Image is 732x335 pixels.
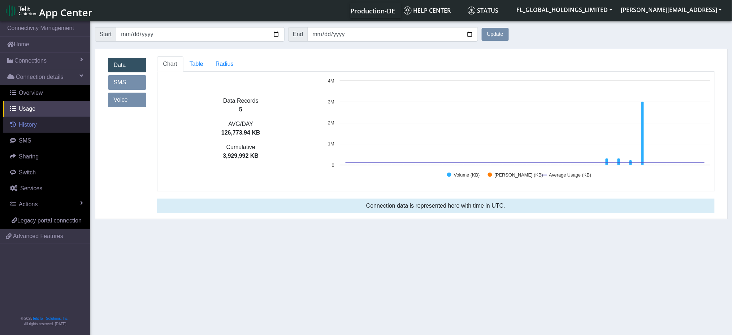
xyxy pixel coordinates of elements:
[39,6,92,19] span: App Center
[3,149,90,165] a: Sharing
[6,3,91,18] a: App Center
[404,7,412,14] img: knowledge.svg
[468,7,476,14] img: status.svg
[3,181,90,196] a: Services
[401,3,465,18] a: Help center
[495,172,543,178] text: [PERSON_NAME] (KB)
[108,75,146,90] a: SMS
[617,3,726,16] button: [PERSON_NAME][EMAIL_ADDRESS]
[3,165,90,181] a: Switch
[157,56,715,72] ul: Tabs
[3,117,90,133] a: History
[351,7,395,15] span: Production-DE
[328,78,334,84] text: 4M
[17,217,82,224] span: Legacy portal connection
[465,3,512,18] a: Status
[108,93,146,107] a: Voice
[13,232,63,241] span: Advanced Features
[332,162,334,168] text: 0
[549,172,592,178] text: Average Usage (KB)
[190,61,203,67] span: Table
[288,27,308,42] span: End
[3,85,90,101] a: Overview
[19,90,43,96] span: Overview
[157,143,325,152] p: Cumulative
[33,317,69,321] a: Telit IoT Solutions, Inc.
[6,5,36,17] img: logo-telit-cinterion-gw-new.png
[14,56,47,65] span: Connections
[328,120,334,126] text: 2M
[468,7,499,14] span: Status
[3,196,90,212] a: Actions
[482,28,509,41] button: Update
[3,101,90,117] a: Usage
[19,137,31,144] span: SMS
[157,105,325,114] p: 5
[19,169,36,175] span: Switch
[328,141,334,147] text: 1M
[157,97,325,105] p: Data Records
[19,153,39,160] span: Sharing
[19,122,37,128] span: History
[19,201,38,207] span: Actions
[19,106,35,112] span: Usage
[512,3,617,16] button: FL_GLOBAL_HOLDINGS_LIMITED
[157,152,325,160] p: 3,929,992 KB
[16,73,64,81] span: Connection details
[157,120,325,128] p: AVG/DAY
[157,199,715,213] div: Connection data is represented here with time in UTC.
[157,128,325,137] p: 126,773.94 KB
[163,61,177,67] span: Chart
[3,133,90,149] a: SMS
[216,61,234,67] span: Radius
[454,172,480,178] text: Volume (KB)
[95,27,117,42] span: Start
[328,99,334,105] text: 3M
[108,58,146,72] a: Data
[404,7,451,14] span: Help center
[20,185,42,191] span: Services
[350,3,395,18] a: Your current platform instance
